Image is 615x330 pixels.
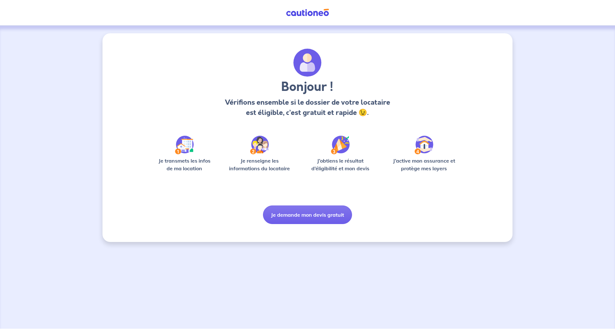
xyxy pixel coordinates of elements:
[331,136,350,154] img: /static/f3e743aab9439237c3e2196e4328bba9/Step-3.svg
[293,49,322,77] img: archivate
[387,157,461,172] p: J’active mon assurance et protège mes loyers
[154,157,215,172] p: Je transmets les infos de ma location
[250,136,269,154] img: /static/c0a346edaed446bb123850d2d04ad552/Step-2.svg
[263,205,352,224] button: Je demande mon devis gratuit
[175,136,194,154] img: /static/90a569abe86eec82015bcaae536bd8e6/Step-1.svg
[223,79,392,95] h3: Bonjour !
[304,157,377,172] p: J’obtiens le résultat d’éligibilité et mon devis
[414,136,433,154] img: /static/bfff1cf634d835d9112899e6a3df1a5d/Step-4.svg
[225,157,294,172] p: Je renseigne les informations du locataire
[223,97,392,118] p: Vérifions ensemble si le dossier de votre locataire est éligible, c’est gratuit et rapide 😉.
[283,9,332,17] img: Cautioneo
